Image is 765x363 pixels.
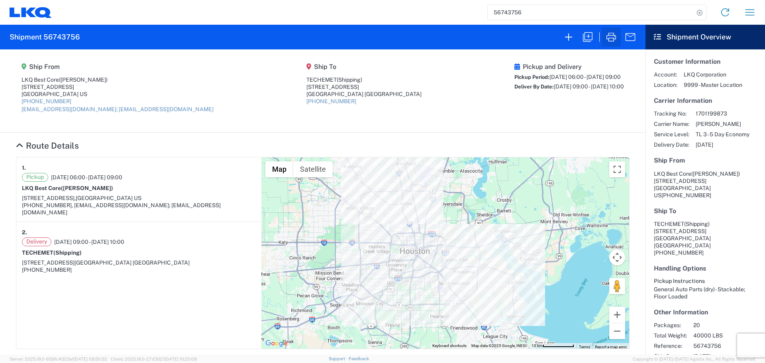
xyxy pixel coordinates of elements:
[22,249,82,256] strong: TECHEMET
[22,98,71,104] a: [PHONE_NUMBER]
[76,195,141,201] span: [GEOGRAPHIC_DATA] US
[22,237,51,246] span: Delivery
[645,25,765,49] header: Shipment Overview
[432,343,467,349] button: Keyboard shortcuts
[306,76,422,83] div: TECHEMET
[654,308,757,316] h5: Other Information
[111,357,197,361] span: Client: 2025.18.0-27d3021
[696,120,749,128] span: [PERSON_NAME]
[306,83,422,90] div: [STREET_ADDRESS]
[53,249,82,256] span: (Shipping)
[549,74,621,80] span: [DATE] 06:00 - [DATE] 09:00
[693,342,761,349] span: 56743756
[54,238,124,245] span: [DATE] 09:00 - [DATE] 10:00
[654,322,687,329] span: Packages:
[165,357,197,361] span: [DATE] 10:20:09
[514,84,554,90] span: Deliver By Date:
[595,345,627,349] a: Report a map error
[22,90,214,98] div: [GEOGRAPHIC_DATA] US
[654,249,704,256] span: [PHONE_NUMBER]
[609,161,625,177] button: Toggle fullscreen view
[654,278,757,285] h6: Pickup Instructions
[654,141,689,148] span: Delivery Date:
[22,202,256,216] div: [PHONE_NUMBER], [EMAIL_ADDRESS][DOMAIN_NAME]; [EMAIL_ADDRESS][DOMAIN_NAME]
[514,74,549,80] span: Pickup Period:
[693,353,761,360] span: [DATE]
[654,170,757,199] address: [GEOGRAPHIC_DATA] US
[696,141,749,148] span: [DATE]
[16,141,79,151] a: Hide Details
[306,90,422,98] div: [GEOGRAPHIC_DATA] [GEOGRAPHIC_DATA]
[654,342,687,349] span: Reference:
[654,97,757,104] h5: Carrier Information
[654,131,689,138] span: Service Level:
[22,185,113,191] strong: LKQ Best Core
[691,171,740,177] span: ([PERSON_NAME])
[10,32,80,42] h2: Shipment 56743756
[532,343,543,348] span: 10 km
[654,110,689,117] span: Tracking No:
[654,71,677,78] span: Account:
[654,157,757,164] h5: Ship From
[529,343,577,349] button: Map Scale: 10 km per 75 pixels
[22,163,26,173] strong: 1.
[75,259,190,266] span: [GEOGRAPHIC_DATA] [GEOGRAPHIC_DATA]
[654,221,710,234] span: TECHEMET [STREET_ADDRESS]
[554,83,624,90] span: [DATE] 09:00 - [DATE] 10:00
[696,131,749,138] span: TL 3 - 5 Day Economy
[654,120,689,128] span: Carrier Name:
[488,5,694,20] input: Shipment, tracking or reference number
[22,63,214,71] h5: Ship From
[654,171,691,177] span: LKQ Best Core
[293,161,333,177] button: Show satellite imagery
[654,220,757,256] address: [GEOGRAPHIC_DATA] [GEOGRAPHIC_DATA]
[684,71,742,78] span: LKQ Corporation
[696,110,749,117] span: 1701199873
[263,338,290,349] img: Google
[22,173,48,182] span: Pickup
[514,63,624,71] h5: Pickup and Delivery
[59,77,108,83] span: ([PERSON_NAME])
[51,174,122,181] span: [DATE] 06:00 - [DATE] 09:00
[654,178,706,184] span: [STREET_ADDRESS]
[654,81,677,88] span: Location:
[609,307,625,323] button: Zoom in
[684,221,710,227] span: (Shipping)
[263,338,290,349] a: Open this area in Google Maps (opens a new window)
[22,266,256,273] div: [PHONE_NUMBER]
[22,195,76,201] span: [STREET_ADDRESS],
[654,286,757,300] div: General Auto Parts (dry) - Stackable; Floor Loaded
[661,192,711,198] span: [PHONE_NUMBER]
[654,58,757,65] h5: Customer Information
[654,265,757,272] h5: Handling Options
[633,355,755,363] span: Copyright © [DATE]-[DATE] Agistix Inc., All Rights Reserved
[74,357,107,361] span: [DATE] 09:50:32
[684,81,742,88] span: 9999 - Master Location
[306,98,356,104] a: [PHONE_NUMBER]
[22,228,27,237] strong: 2.
[693,332,761,339] span: 40000 LBS
[10,357,107,361] span: Server: 2025.18.0-659fc4323ef
[22,76,214,83] div: LKQ Best Core
[579,345,590,349] a: Terms
[654,353,687,360] span: Ship Date:
[349,356,369,361] a: Feedback
[654,207,757,215] h5: Ship To
[22,83,214,90] div: [STREET_ADDRESS]
[609,278,625,294] button: Drag Pegman onto the map to open Street View
[609,323,625,339] button: Zoom out
[471,343,527,348] span: Map data ©2025 Google, INEGI
[337,77,362,83] span: (Shipping)
[306,63,422,71] h5: Ship To
[609,249,625,265] button: Map camera controls
[22,259,75,266] span: [STREET_ADDRESS]
[693,322,761,329] span: 20
[265,161,293,177] button: Show street map
[329,356,349,361] a: Support
[22,106,214,112] a: [EMAIL_ADDRESS][DOMAIN_NAME]; [EMAIL_ADDRESS][DOMAIN_NAME]
[654,332,687,339] span: Total Weight:
[61,185,113,191] span: ([PERSON_NAME])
